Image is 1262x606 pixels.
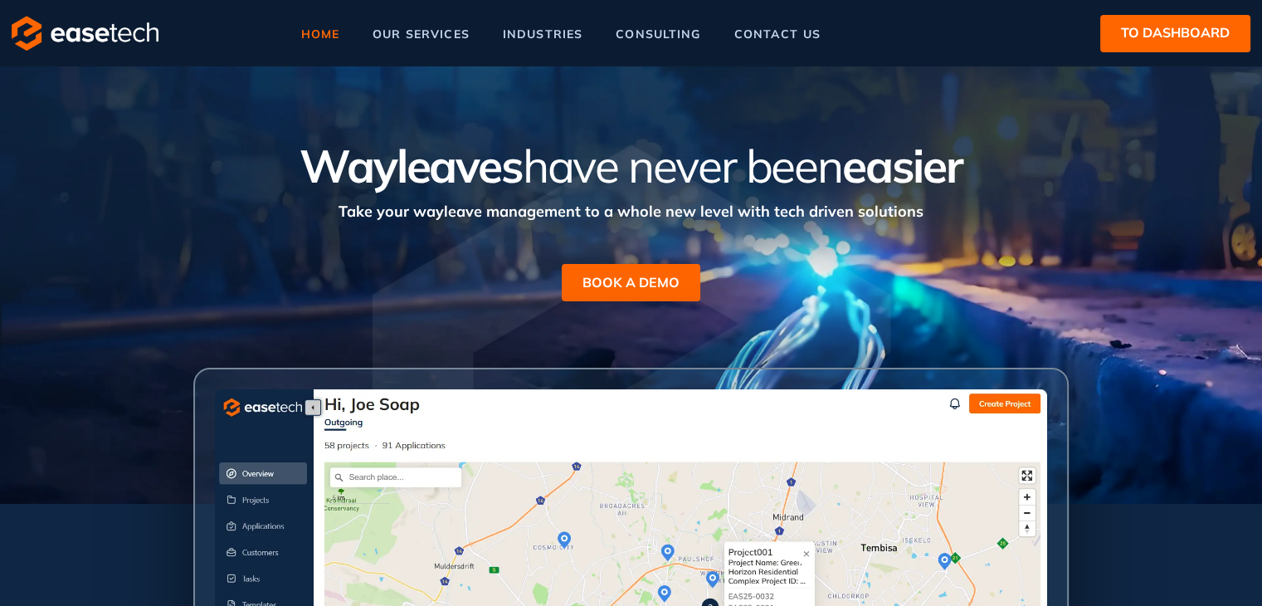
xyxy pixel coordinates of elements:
[734,28,821,40] span: contact us
[562,264,700,301] button: BOOK A DEMO
[300,28,339,40] span: home
[1100,15,1250,52] button: to dashboard
[503,28,582,40] span: industries
[523,137,842,194] span: have never been
[154,192,1109,222] div: Take your wayleave management to a whole new level with tech driven solutions
[616,28,700,40] span: consulting
[1121,22,1230,43] span: to dashboard
[842,137,962,194] span: easier
[373,28,470,40] span: our services
[582,272,680,292] span: BOOK A DEMO
[300,137,522,194] span: Wayleaves
[12,16,158,51] img: logo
